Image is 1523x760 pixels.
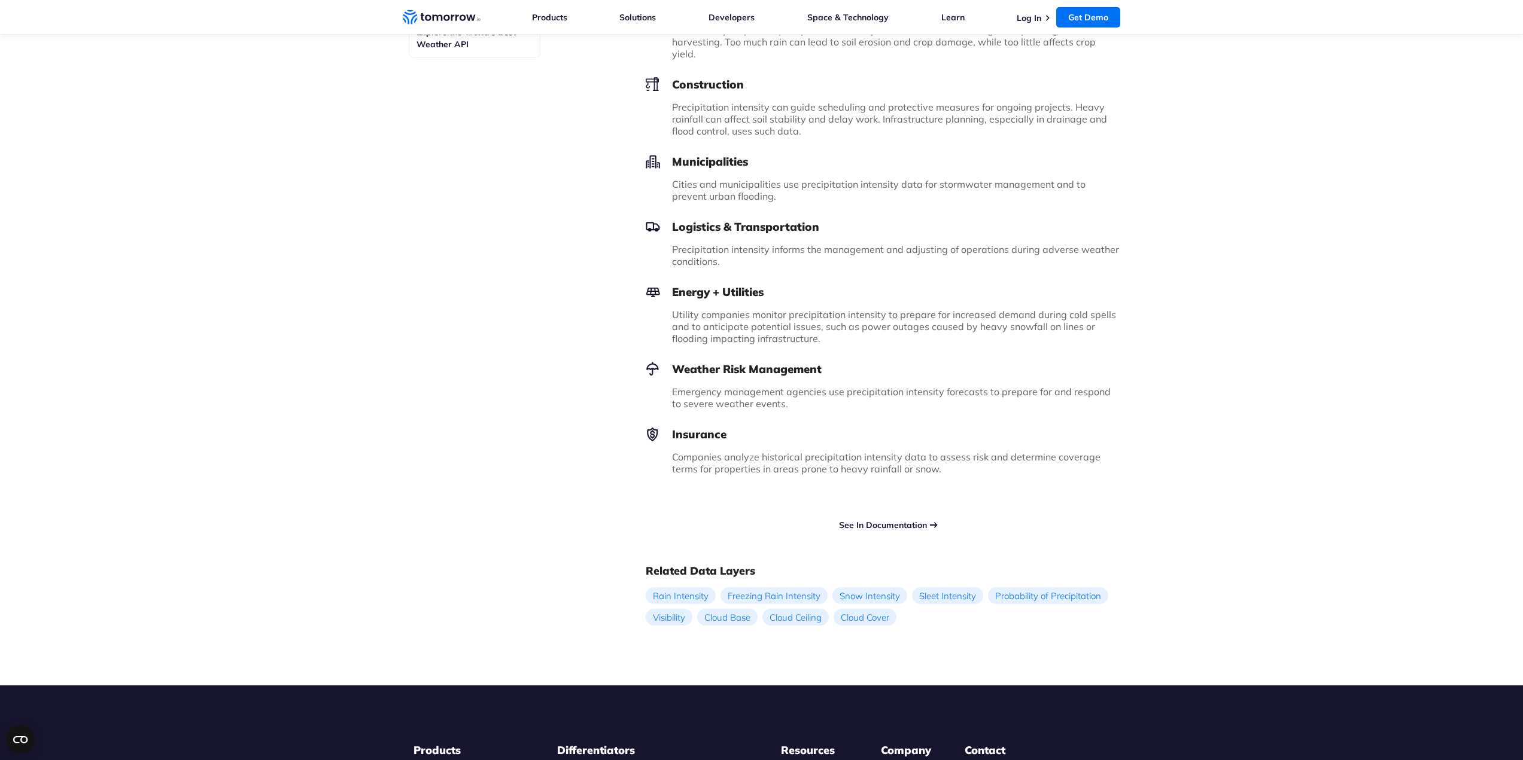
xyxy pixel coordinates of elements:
a: Snow Intensity [832,587,907,604]
span: Farmers rely on precise precipitation intensity forecasts to schedule irrigation, planting, and h... [672,24,1096,60]
a: Sleet Intensity [912,587,983,604]
span: Companies analyze historical precipitation intensity data to assess risk and determine coverage t... [672,451,1101,475]
a: See In Documentation [839,520,927,530]
h3: Construction [646,77,1121,91]
span: Precipitation intensity informs the management and adjusting of operations during adverse weather... [672,243,1119,267]
a: Learn [941,12,965,23]
h3: Municipalities [646,154,1121,169]
span: Utility companies monitor precipitation intensity to prepare for increased demand during cold spe... [672,309,1116,344]
a: Freezing Rain Intensity [721,587,828,604]
span: Emergency management agencies use precipitation intensity forecasts to prepare for and respond to... [672,386,1111,410]
h3: Weather Risk Management [646,362,1121,376]
a: Log In [1017,13,1041,23]
a: Get Demo [1056,7,1120,28]
h3: Company [881,743,936,758]
a: Visibility [646,609,692,625]
h3: Insurance [646,427,1121,441]
h3: Products [414,743,529,758]
a: Products [532,12,567,23]
a: Developers [709,12,755,23]
h3: Logistics & Transportation [646,219,1121,234]
span: Cities and municipalities use precipitation intensity data for stormwater management and to preve... [672,178,1086,202]
a: Cloud Base [697,609,758,625]
h3: Energy + Utilities [646,285,1121,299]
dt: Contact [965,743,1110,758]
a: Space & Technology [807,12,889,23]
a: Rain Intensity [646,587,716,604]
a: Probability of Precipitation [988,587,1108,604]
a: Cloud Cover [834,609,896,625]
h2: Related Data Layers [646,564,1121,578]
a: Solutions [619,12,656,23]
a: Home link [403,8,481,26]
h3: Resources [781,743,853,758]
h3: Differentiators [557,743,753,758]
button: Open CMP widget [6,725,35,754]
a: Cloud Ceiling [762,609,829,625]
h3: Explore the World’s Best Weather API [417,26,533,50]
span: Precipitation intensity can guide scheduling and protective measures for ongoing projects. Heavy ... [672,101,1107,137]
